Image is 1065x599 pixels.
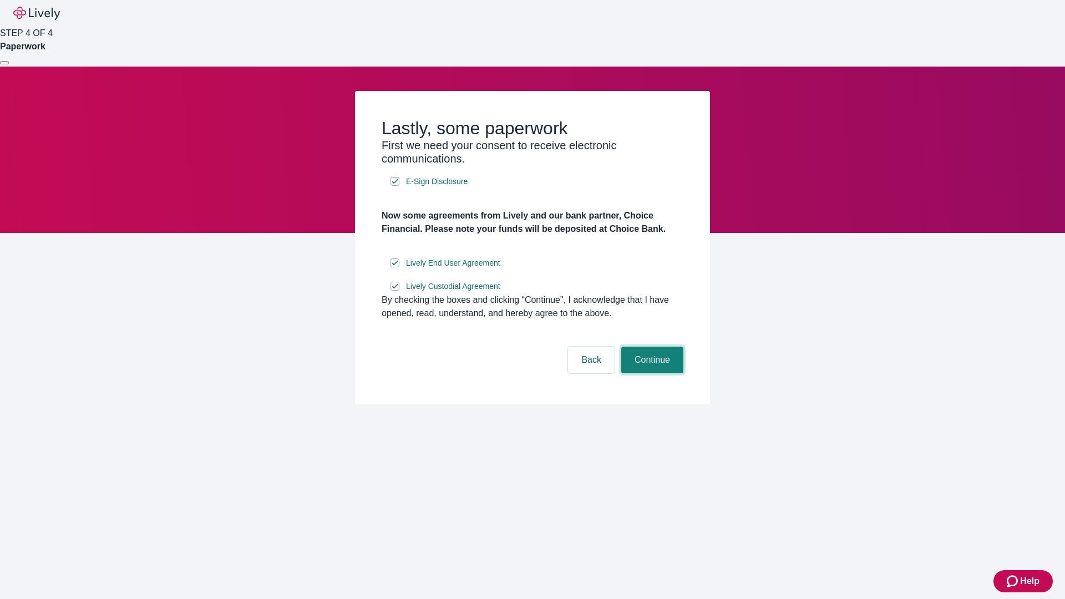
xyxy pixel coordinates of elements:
span: Help [1020,575,1039,588]
a: e-sign disclosure document [404,256,503,270]
button: Back [568,347,615,373]
button: Continue [621,347,683,373]
a: e-sign disclosure document [404,280,503,293]
span: E-Sign Disclosure [406,176,468,187]
h3: First we need your consent to receive electronic communications. [382,139,683,165]
span: Lively End User Agreement [406,257,500,269]
img: Lively [13,7,60,20]
a: e-sign disclosure document [404,175,470,189]
svg: Zendesk support icon [1007,575,1020,588]
h2: Lastly, some paperwork [382,118,683,139]
button: Zendesk support iconHelp [993,570,1053,592]
div: By checking the boxes and clicking “Continue", I acknowledge that I have opened, read, understand... [382,293,683,320]
span: Lively Custodial Agreement [406,281,500,292]
h4: Now some agreements from Lively and our bank partner, Choice Financial. Please note your funds wi... [382,209,683,236]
